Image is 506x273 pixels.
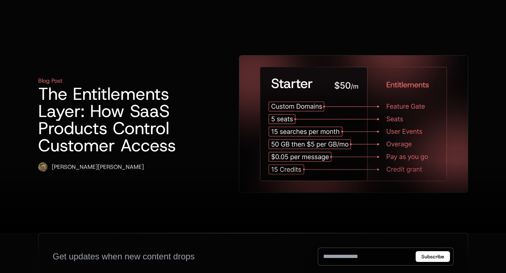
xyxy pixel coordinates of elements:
div: Get updates when new content drops [53,251,195,262]
button: Subscribe [416,251,450,262]
a: Blog PostThe Entitlements Layer: How SaaS Products Control Customer AccessRyan Echternacht[PERSON... [38,55,468,193]
h1: The Entitlements Layer: How SaaS Products Control Customer Access [38,85,193,154]
div: Blog Post [38,77,62,85]
img: Entitlement [239,55,468,192]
